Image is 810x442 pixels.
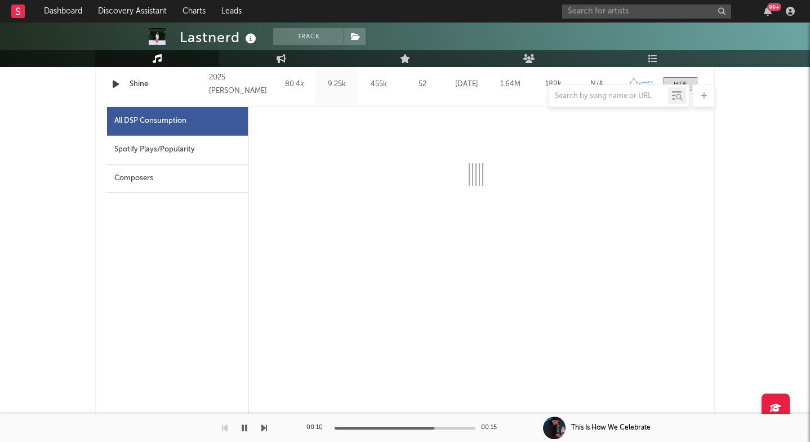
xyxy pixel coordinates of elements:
[276,79,313,90] div: 80.4k
[180,28,259,47] div: Lastnerd
[767,3,781,11] div: 99 +
[403,79,442,90] div: 52
[130,79,203,90] a: Shine
[306,421,329,435] div: 00:10
[107,164,248,193] div: Composers
[107,107,248,136] div: All DSP Consumption
[114,114,186,128] div: All DSP Consumption
[481,421,504,435] div: 00:15
[107,136,248,164] div: Spotify Plays/Popularity
[491,79,529,90] div: 1.64M
[535,79,572,90] div: 189k
[318,79,355,90] div: 9.25k
[578,79,616,90] div: N/A
[273,28,344,45] button: Track
[209,71,270,98] div: 2025 [PERSON_NAME]
[549,92,668,101] input: Search by song name or URL
[562,5,731,19] input: Search for artists
[448,79,486,90] div: [DATE]
[361,79,397,90] div: 455k
[571,423,651,433] div: This Is How We Celebrate
[764,7,772,16] button: 99+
